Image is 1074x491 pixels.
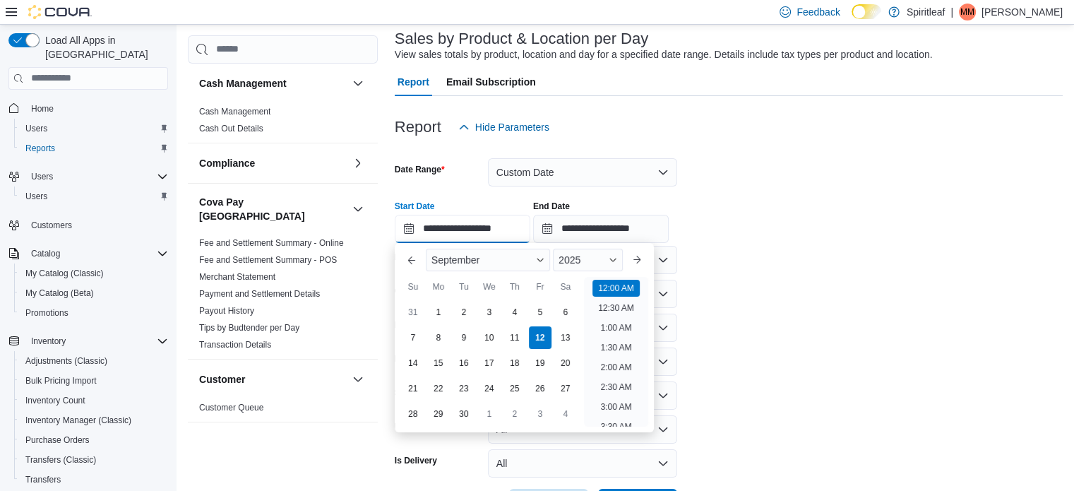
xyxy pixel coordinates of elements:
[400,249,423,271] button: Previous Month
[14,351,174,371] button: Adjustments (Classic)
[199,340,271,350] a: Transaction Details
[554,276,577,298] div: Sa
[592,280,640,297] li: 12:00 AM
[595,359,637,376] li: 2:00 AM
[199,403,263,413] a: Customer Queue
[584,277,648,427] ul: Time
[199,271,275,283] span: Merchant Statement
[553,249,623,271] div: Button. Open the year selector. 2025 is currently selected.
[31,336,66,347] span: Inventory
[25,288,94,299] span: My Catalog (Beta)
[595,418,637,435] li: 3:30 AM
[981,4,1063,20] p: [PERSON_NAME]
[25,268,104,279] span: My Catalog (Classic)
[188,103,378,143] div: Cash Management
[31,220,72,231] span: Customers
[796,5,840,19] span: Feedback
[31,171,53,182] span: Users
[3,215,174,235] button: Customers
[14,283,174,303] button: My Catalog (Beta)
[554,377,577,400] div: day-27
[20,432,168,449] span: Purchase Orders
[453,403,475,425] div: day-30
[25,434,90,446] span: Purchase Orders
[199,305,254,317] span: Payout History
[503,301,526,324] div: day-4
[350,155,366,172] button: Compliance
[395,455,437,466] label: Is Delivery
[199,156,255,170] h3: Compliance
[199,323,299,333] a: Tips by Budtender per Day
[595,379,637,396] li: 2:30 AM
[25,143,55,154] span: Reports
[426,249,550,271] div: Button. Open the month selector. September is currently selected.
[25,474,61,485] span: Transfers
[25,100,168,117] span: Home
[25,168,59,185] button: Users
[402,377,424,400] div: day-21
[402,276,424,298] div: Su
[529,301,551,324] div: day-5
[20,372,102,389] a: Bulk Pricing Import
[20,451,168,468] span: Transfers (Classic)
[533,215,669,243] input: Press the down key to open a popover containing a calendar.
[20,140,168,157] span: Reports
[478,377,501,400] div: day-24
[14,410,174,430] button: Inventory Manager (Classic)
[20,120,53,137] a: Users
[402,301,424,324] div: day-31
[25,395,85,406] span: Inventory Count
[503,352,526,374] div: day-18
[14,430,174,450] button: Purchase Orders
[20,304,74,321] a: Promotions
[554,352,577,374] div: day-20
[427,326,450,349] div: day-8
[503,276,526,298] div: Th
[199,254,337,266] span: Fee and Settlement Summary - POS
[402,352,424,374] div: day-14
[199,289,320,299] a: Payment and Settlement Details
[427,377,450,400] div: day-22
[446,68,536,96] span: Email Subscription
[478,403,501,425] div: day-1
[427,352,450,374] div: day-15
[478,352,501,374] div: day-17
[14,450,174,470] button: Transfers (Classic)
[25,123,47,134] span: Users
[199,76,347,90] button: Cash Management
[453,113,555,141] button: Hide Parameters
[40,33,168,61] span: Load All Apps in [GEOGRAPHIC_DATA]
[199,156,347,170] button: Compliance
[503,403,526,425] div: day-2
[453,326,475,349] div: day-9
[199,195,347,223] button: Cova Pay [GEOGRAPHIC_DATA]
[199,76,287,90] h3: Cash Management
[431,254,479,266] span: September
[595,398,637,415] li: 3:00 AM
[20,392,168,409] span: Inventory Count
[199,124,263,134] a: Cash Out Details
[529,403,551,425] div: day-3
[199,372,245,386] h3: Customer
[20,120,168,137] span: Users
[529,377,551,400] div: day-26
[20,265,168,282] span: My Catalog (Classic)
[395,30,648,47] h3: Sales by Product & Location per Day
[478,301,501,324] div: day-3
[395,47,933,62] div: View sales totals by product, location and day for a specified date range. Details include tax ty...
[31,103,54,114] span: Home
[25,168,168,185] span: Users
[188,399,378,422] div: Customer
[25,307,68,319] span: Promotions
[453,377,475,400] div: day-23
[852,19,852,20] span: Dark Mode
[20,285,100,302] a: My Catalog (Beta)
[199,306,254,316] a: Payout History
[427,276,450,298] div: Mo
[402,403,424,425] div: day-28
[3,98,174,119] button: Home
[199,402,263,413] span: Customer Queue
[554,326,577,349] div: day-13
[20,471,168,488] span: Transfers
